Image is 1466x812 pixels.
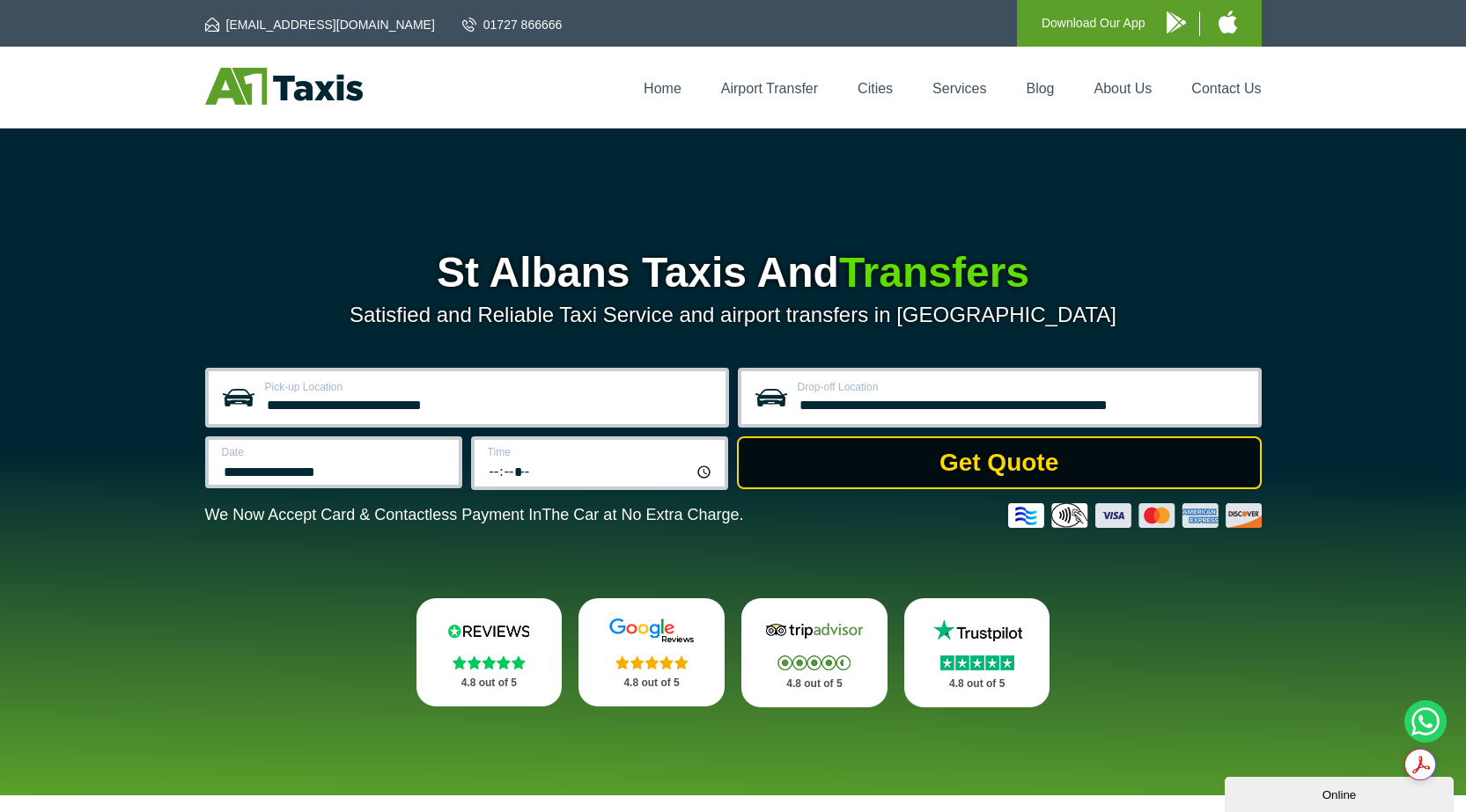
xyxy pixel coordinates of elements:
[940,655,1014,670] img: Stars
[904,598,1050,707] a: Trustpilot Stars 4.8 out of 5
[416,598,563,706] a: Reviews.io Stars 4.8 out of 5
[222,447,448,457] label: Date
[488,447,714,457] label: Time
[777,655,851,670] img: Stars
[1026,81,1054,96] a: Blog
[924,673,1031,695] p: 4.8 out of 5
[599,618,704,644] img: Google
[205,303,1262,327] p: Satisfied and Reliable Taxi Service and airport transfers in [GEOGRAPHIC_DATA]
[436,618,541,644] img: Reviews.io
[798,382,1248,392] label: Drop-off Location
[598,672,705,694] p: 4.8 out of 5
[761,673,868,695] p: 4.8 out of 5
[615,655,689,669] img: Stars
[1219,11,1237,33] img: A1 Taxis iPhone App
[453,655,526,669] img: Stars
[462,16,563,33] a: 01727 866666
[205,252,1262,294] h1: St Albans Taxis And
[1191,81,1261,96] a: Contact Us
[762,618,867,644] img: Tripadvisor
[737,436,1262,489] button: Get Quote
[1167,11,1186,33] img: A1 Taxis Android App
[436,672,543,694] p: 4.8 out of 5
[205,506,744,524] p: We Now Accept Card & Contactless Payment In
[932,81,986,96] a: Services
[205,16,435,33] a: [EMAIL_ADDRESS][DOMAIN_NAME]
[925,618,1030,644] img: Trustpilot
[721,81,818,96] a: Airport Transfer
[205,68,363,105] img: A1 Taxis St Albans LTD
[1225,773,1457,812] iframe: chat widget
[741,598,888,707] a: Tripadvisor Stars 4.8 out of 5
[644,81,681,96] a: Home
[578,598,725,706] a: Google Stars 4.8 out of 5
[1008,503,1262,528] img: Credit And Debit Cards
[541,506,743,523] span: The Car at No Extra Charge.
[839,249,1029,296] span: Transfers
[1094,81,1153,96] a: About Us
[858,81,893,96] a: Cities
[1042,12,1146,34] p: Download Our App
[265,382,715,392] label: Pick-up Location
